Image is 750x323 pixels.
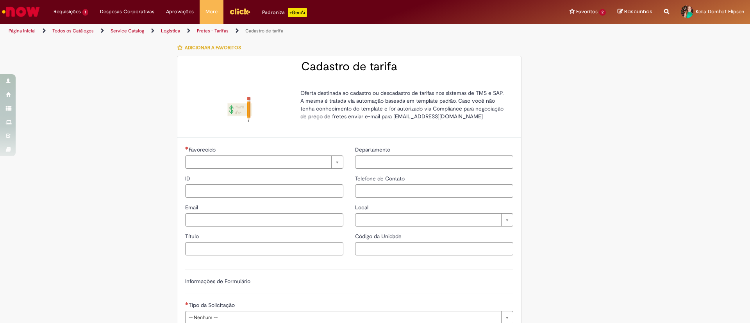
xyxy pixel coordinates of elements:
a: Rascunhos [618,8,652,16]
div: Padroniza [262,8,307,17]
p: +GenAi [288,8,307,17]
button: Adicionar a Favoritos [177,39,245,56]
input: Código da Unidade [355,242,513,255]
input: Telefone de Contato [355,184,513,198]
a: Página inicial [9,28,36,34]
span: Rascunhos [624,8,652,15]
span: Local [355,204,370,211]
p: Oferta destinada ao cadastro ou descadastro de tarifas nos sistemas de TMS e SAP. A mesma é trata... [300,89,507,120]
span: Keila Domhof Flipsen [696,8,744,15]
img: Cadastro de tarifa [227,97,252,122]
span: Necessários [185,302,189,305]
span: 1 [82,9,88,16]
img: ServiceNow [1,4,41,20]
a: Fretes - Tarifas [197,28,229,34]
input: Título [185,242,343,255]
label: Informações de Formulário [185,278,250,285]
span: Necessários - Favorecido [189,146,217,153]
h2: Cadastro de tarifa [185,60,513,73]
a: Logistica [161,28,180,34]
a: Service Catalog [111,28,144,34]
input: ID [185,184,343,198]
span: Adicionar a Favoritos [185,45,241,51]
span: Despesas Corporativas [100,8,154,16]
span: Necessários [185,146,189,150]
span: Favoritos [576,8,598,16]
span: Telefone de Contato [355,175,406,182]
a: Limpar campo Local [355,213,513,227]
span: Departamento [355,146,392,153]
a: Limpar campo Favorecido [185,155,343,169]
span: 2 [599,9,606,16]
span: Tipo da Solicitação [189,302,236,309]
input: Email [185,213,343,227]
a: Cadastro de tarifa [245,28,283,34]
ul: Trilhas de página [6,24,494,38]
span: ID [185,175,192,182]
span: Aprovações [166,8,194,16]
span: Email [185,204,200,211]
span: Código da Unidade [355,233,403,240]
a: Todos os Catálogos [52,28,94,34]
span: Título [185,233,200,240]
img: click_logo_yellow_360x200.png [229,5,250,17]
span: Requisições [54,8,81,16]
span: More [205,8,218,16]
input: Departamento [355,155,513,169]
